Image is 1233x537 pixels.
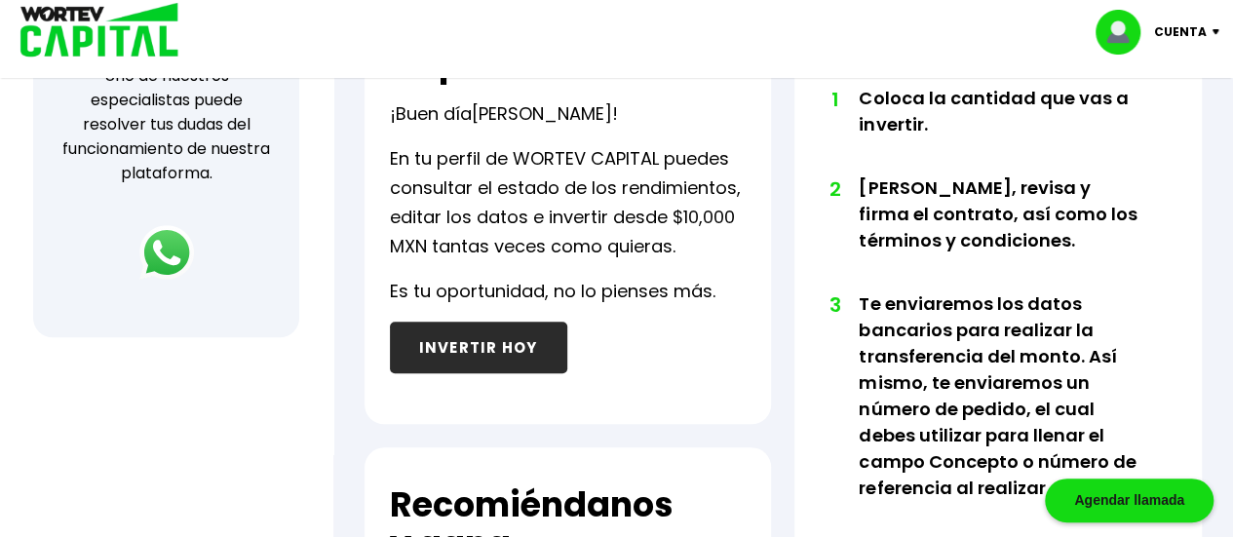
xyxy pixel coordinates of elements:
li: [PERSON_NAME], revisa y firma el contrato, así como los términos y condiciones. [859,174,1140,290]
p: Es tu oportunidad, no lo pienses más. [390,277,715,306]
p: En tu perfil de WORTEV CAPITAL puedes consultar el estado de los rendimientos, editar los datos e... [390,144,747,261]
span: [PERSON_NAME] [472,101,612,126]
p: Uno de nuestros especialistas puede resolver tus dudas del funcionamiento de nuestra plataforma. [58,63,274,185]
button: INVERTIR HOY [390,322,567,373]
span: 2 [829,174,839,204]
div: Agendar llamada [1045,479,1214,522]
img: logos_whatsapp-icon.242b2217.svg [139,225,194,280]
span: 1 [829,85,839,114]
p: Cuenta [1154,18,1207,47]
span: 3 [829,290,839,320]
li: Coloca la cantidad que vas a invertir. [859,85,1140,174]
img: icon-down [1207,29,1233,35]
img: profile-image [1096,10,1154,55]
p: ¡Buen día ! [390,99,618,129]
h2: Mi perfil [390,45,530,84]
